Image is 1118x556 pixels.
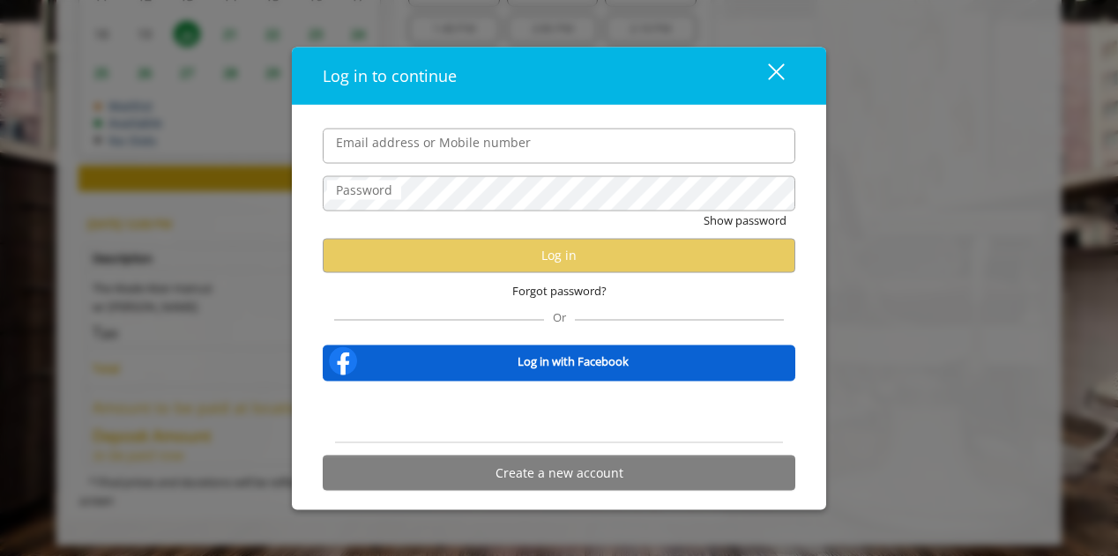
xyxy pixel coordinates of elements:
[323,64,457,85] span: Log in to continue
[323,175,795,211] input: Password
[323,128,795,163] input: Email address or Mobile number
[327,132,540,152] label: Email address or Mobile number
[735,57,795,93] button: close dialog
[512,281,607,300] span: Forgot password?
[327,180,401,199] label: Password
[323,456,795,490] button: Create a new account
[544,309,575,325] span: Or
[323,238,795,272] button: Log in
[704,211,786,229] button: Show password
[748,63,783,89] div: close dialog
[325,344,361,379] img: facebook-logo
[518,352,629,371] b: Log in with Facebook
[470,393,649,432] iframe: Sign in with Google Button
